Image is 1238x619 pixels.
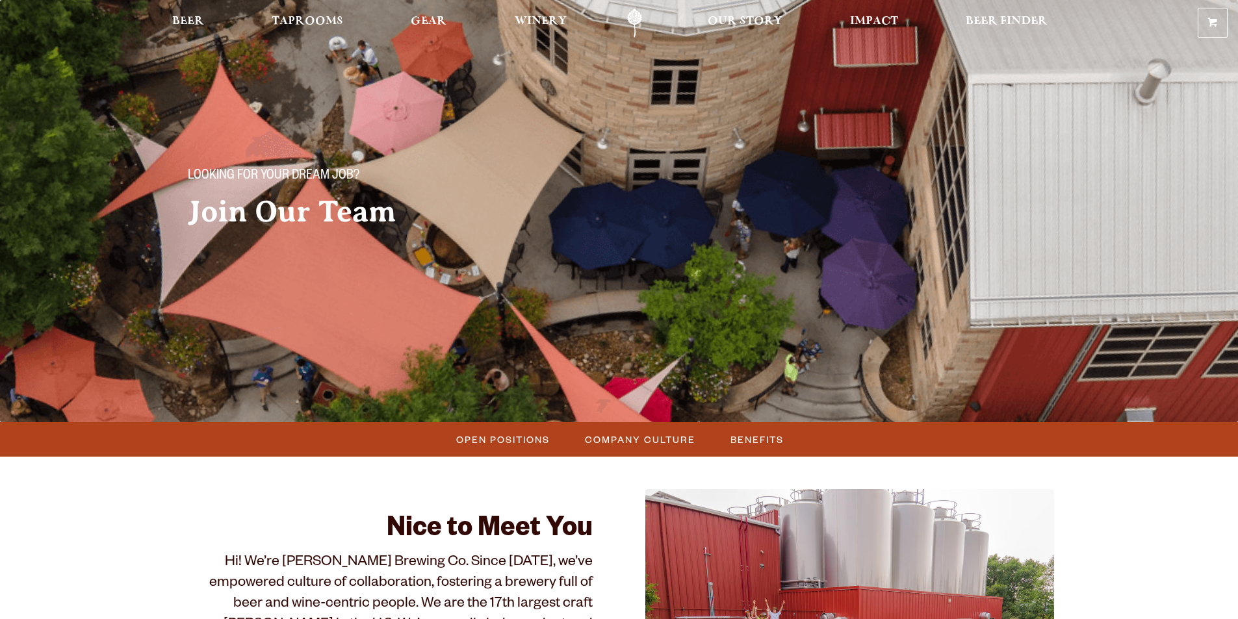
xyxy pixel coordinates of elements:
a: Impact [842,8,907,38]
a: Open Positions [448,430,556,449]
span: Beer [172,16,204,27]
h2: Nice to Meet You [184,515,593,546]
a: Taprooms [263,8,352,38]
a: Beer [164,8,213,38]
a: Our Story [699,8,791,38]
a: Beer Finder [957,8,1056,38]
a: Company Culture [577,430,702,449]
span: Beer Finder [966,16,1048,27]
a: Gear [402,8,455,38]
span: Benefits [730,430,784,449]
span: Looking for your dream job? [188,168,359,185]
span: Taprooms [272,16,343,27]
span: Our Story [708,16,782,27]
span: Gear [411,16,446,27]
span: Open Positions [456,430,550,449]
a: Benefits [723,430,790,449]
a: Winery [506,8,575,38]
h2: Join Our Team [188,196,593,228]
a: Odell Home [610,8,659,38]
span: Winery [515,16,567,27]
span: Company Culture [585,430,695,449]
span: Impact [850,16,898,27]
